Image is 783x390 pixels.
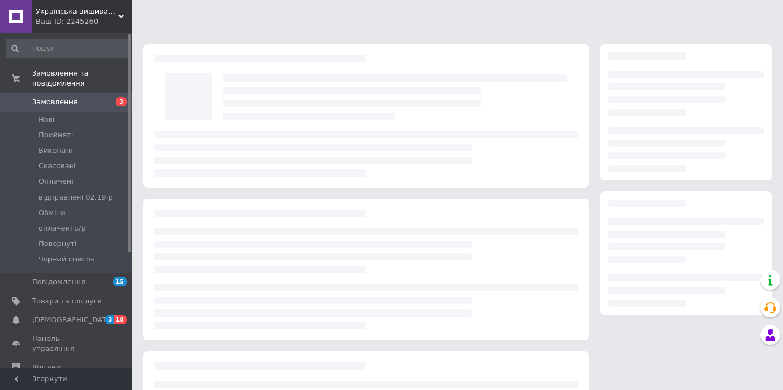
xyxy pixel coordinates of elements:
span: Оплачені [39,177,73,186]
span: Обміни [39,208,66,218]
span: Чорний список [39,254,95,264]
span: Виконані [39,146,73,156]
span: Замовлення та повідомлення [32,68,132,88]
span: Замовлення [32,97,78,107]
span: Українська вишиванка з Коломиї [36,7,118,17]
div: Ваш ID: 2245260 [36,17,132,26]
span: Панель управління [32,334,102,354]
span: 15 [113,277,127,286]
span: Повідомлення [32,277,85,287]
span: Повернуті [39,239,77,249]
span: оплачені р/р [39,223,86,233]
span: Скасовані [39,161,76,171]
span: Відгуки [32,362,61,372]
input: Пошук [6,39,129,58]
span: відправлені 02.19 р [39,193,113,202]
span: 18 [114,315,127,324]
span: Прийняті [39,130,73,140]
span: 3 [116,97,127,106]
span: Нові [39,115,55,125]
span: 3 [105,315,114,324]
span: [DEMOGRAPHIC_DATA] [32,315,114,325]
span: Товари та послуги [32,296,102,306]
